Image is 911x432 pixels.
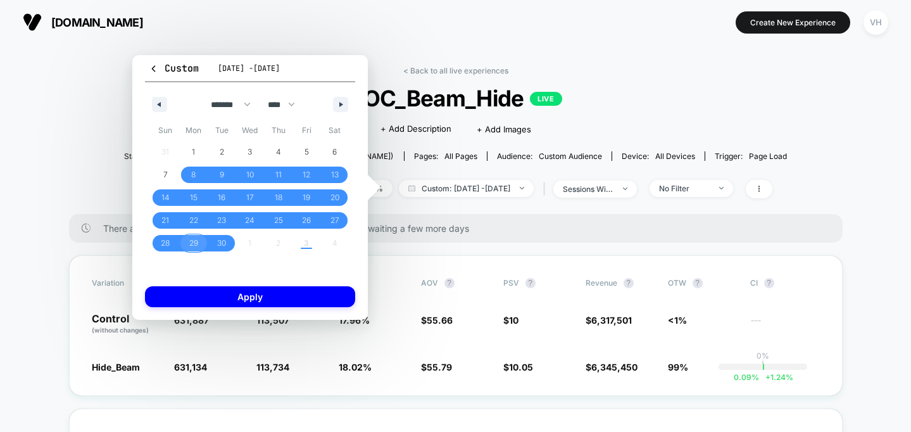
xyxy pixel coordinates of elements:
span: 11 [275,163,282,186]
button: 30 [208,232,236,255]
img: end [520,187,524,189]
span: 23 [217,209,226,232]
span: all pages [444,151,477,161]
button: 4 [264,141,292,163]
span: Fri [292,120,321,141]
span: [DATE] - [DATE] [218,63,280,73]
span: 3 [248,141,252,163]
a: < Back to all live experiences [403,66,508,75]
span: 27 [330,209,339,232]
span: + [765,372,770,382]
span: Sun [151,120,180,141]
span: + Add Images [477,124,531,134]
button: 27 [320,209,349,232]
button: Apply [145,286,355,307]
span: (without changes) [92,326,149,334]
img: Visually logo [23,13,42,32]
span: | [540,180,553,198]
button: 19 [292,186,321,209]
span: Variation [92,278,161,288]
button: 28 [151,232,180,255]
button: 14 [151,186,180,209]
button: 15 [180,186,208,209]
span: Device: [612,151,705,161]
span: --- [750,317,820,335]
span: 4 [276,141,281,163]
span: 0.09 % [734,372,759,382]
span: $ [503,362,533,372]
span: 25 [274,209,283,232]
button: ? [764,278,774,288]
button: 22 [180,209,208,232]
span: $ [586,315,632,326]
button: 7 [151,163,180,186]
button: 3 [236,141,265,163]
button: 1 [180,141,208,163]
span: + Add Description [380,123,451,136]
button: 5 [292,141,321,163]
span: Sat [320,120,349,141]
span: 1.24 % [759,372,793,382]
span: 19 [303,186,310,209]
span: 28 [161,232,170,255]
img: end [719,187,724,189]
span: 17 [246,186,254,209]
span: Wed [236,120,265,141]
span: 29 [189,232,198,255]
button: [DOMAIN_NAME] [19,12,147,32]
span: all devices [655,151,695,161]
span: 20 [330,186,339,209]
span: Hide_Beam [92,362,140,372]
div: No Filter [659,184,710,193]
span: $ [421,362,452,372]
span: 631,134 [174,362,207,372]
span: Page Load [749,151,787,161]
button: ? [525,278,536,288]
button: 29 [180,232,208,255]
button: 6 [320,141,349,163]
button: ? [693,278,703,288]
button: 8 [180,163,208,186]
span: 5 [305,141,309,163]
button: ? [624,278,634,288]
button: Custom[DATE] -[DATE] [145,61,355,82]
button: 12 [292,163,321,186]
span: 6 [332,141,337,163]
div: VH [864,10,888,35]
div: sessions with impression [563,184,613,194]
span: PSV [503,278,519,288]
div: Pages: [414,151,477,161]
span: 21 [161,209,169,232]
span: 24 [245,209,254,232]
img: calendar [408,185,415,191]
span: 14 [161,186,170,209]
span: 8 [191,163,196,186]
span: 18 [275,186,282,209]
span: 99% [668,362,688,372]
div: Trigger: [715,151,787,161]
span: Custom Audience [539,151,602,161]
button: 24 [236,209,265,232]
span: 2 [220,141,224,163]
span: 10 [246,163,254,186]
span: There are still no statistically significant results. We recommend waiting a few more days [103,223,817,234]
button: ? [444,278,455,288]
button: 21 [151,209,180,232]
span: 1 [192,141,195,163]
button: 25 [264,209,292,232]
span: 12 [303,163,310,186]
p: 0% [757,351,769,360]
span: 26 [302,209,311,232]
button: VH [860,10,892,35]
button: 26 [292,209,321,232]
span: 9 [220,163,224,186]
button: 13 [320,163,349,186]
span: 55.66 [427,315,453,326]
span: Custom [149,62,199,75]
span: 22 [189,209,198,232]
span: 10 [509,315,518,326]
span: Tue [208,120,236,141]
button: 20 [320,186,349,209]
span: 55.79 [427,362,452,372]
button: 23 [208,209,236,232]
